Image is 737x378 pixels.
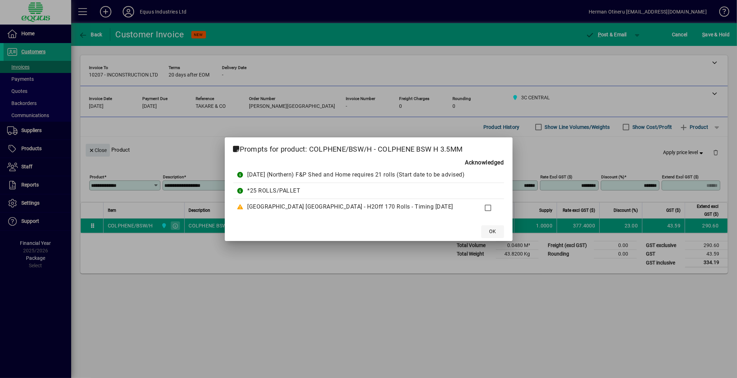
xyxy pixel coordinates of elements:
h2: Prompts for product: COLPHENE/BSW/H - COLPHENE BSW H 3.5MM [225,137,513,158]
div: *25 ROLLS/PALLET [248,187,472,195]
b: Acknowledged [465,158,504,167]
span: OK [489,228,496,235]
button: OK [481,225,504,238]
div: [DATE] (Northern) F&P Shed and Home requires 21 rolls (Start date to be advised) [248,170,472,179]
div: [GEOGRAPHIC_DATA] [GEOGRAPHIC_DATA] - H2Off 170 Rolls - Timing [DATE] [248,203,472,211]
